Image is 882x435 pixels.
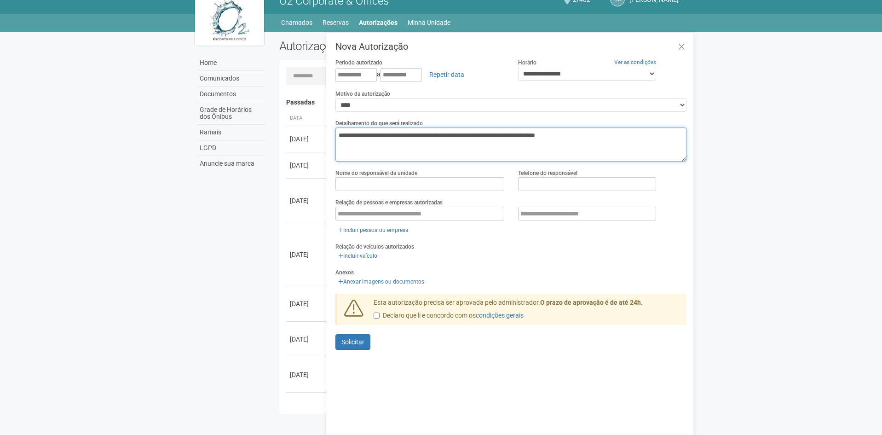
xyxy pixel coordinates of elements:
a: Anexar imagens ou documentos [335,277,427,287]
label: Motivo da autorização [335,90,390,98]
label: Telefone do responsável [518,169,577,177]
a: Comunicados [197,71,265,87]
a: Grade de Horários dos Ônibus [197,102,265,125]
div: [DATE] [290,196,324,205]
label: Período autorizado [335,58,382,67]
label: Anexos [335,268,354,277]
label: Relação de veículos autorizados [335,243,414,251]
input: Declaro que li e concordo com oscondições gerais [374,313,380,319]
div: [DATE] [290,406,324,415]
a: Reservas [323,16,349,29]
div: [DATE] [290,134,324,144]
a: Anuncie sua marca [197,156,265,171]
h2: Autorizações [279,39,476,53]
h3: Nova Autorização [335,42,686,51]
a: Home [197,55,265,71]
label: Detalhamento do que será realizado [335,119,423,128]
div: [DATE] [290,250,324,259]
label: Horário [518,58,536,67]
label: Nome do responsável da unidade [335,169,417,177]
a: Incluir pessoa ou empresa [335,225,411,235]
h4: Passadas [286,99,680,106]
label: Declaro que li e concordo com os [374,311,524,320]
a: LGPD [197,140,265,156]
strong: O prazo de aprovação é de até 24h. [540,299,643,306]
div: Esta autorização precisa ser aprovada pelo administrador. [367,298,687,325]
button: Solicitar [335,334,370,350]
a: Chamados [281,16,312,29]
a: Repetir data [423,67,470,82]
a: Minha Unidade [408,16,450,29]
a: Documentos [197,87,265,102]
label: Relação de pessoas e empresas autorizadas [335,198,443,207]
a: Ramais [197,125,265,140]
a: Ver as condições [614,59,656,65]
div: [DATE] [290,161,324,170]
a: Incluir veículo [335,251,380,261]
div: [DATE] [290,299,324,308]
div: [DATE] [290,370,324,379]
a: condições gerais [476,312,524,319]
th: Data [286,111,328,126]
div: [DATE] [290,335,324,344]
span: Solicitar [341,338,364,346]
div: a [335,67,504,82]
a: Autorizações [359,16,398,29]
